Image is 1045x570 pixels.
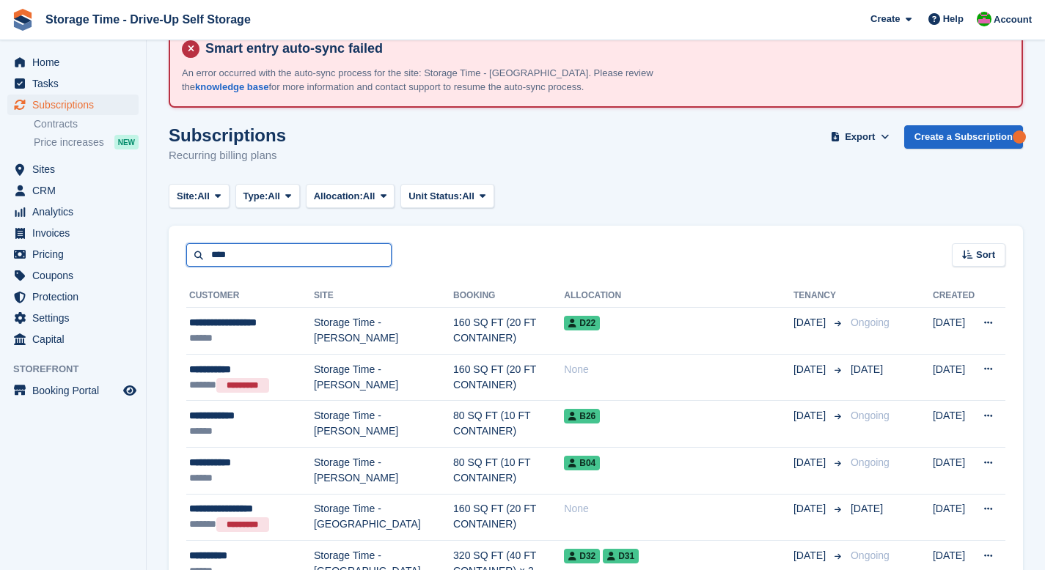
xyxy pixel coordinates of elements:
[169,125,286,145] h1: Subscriptions
[793,284,845,308] th: Tenancy
[851,456,890,468] span: Ongoing
[793,501,829,517] span: [DATE]
[32,95,120,115] span: Subscriptions
[169,184,230,208] button: Site: All
[32,380,120,401] span: Booking Portal
[32,265,120,286] span: Coupons
[195,81,268,92] a: knowledge base
[851,363,883,375] span: [DATE]
[182,66,695,95] p: An error occurred with the auto-sync process for the site: Storage Time - [GEOGRAPHIC_DATA]. Plea...
[363,189,375,204] span: All
[977,12,991,26] img: Saeed
[870,12,900,26] span: Create
[453,494,564,541] td: 160 SQ FT (20 FT CONTAINER)
[40,7,257,32] a: Storage Time - Drive-Up Self Storage
[199,40,1010,57] h4: Smart entry auto-sync failed
[169,147,286,164] p: Recurring billing plans
[845,130,875,144] span: Export
[904,125,1023,149] a: Create a Subscription
[453,308,564,355] td: 160 SQ FT (20 FT CONTAINER)
[314,447,453,494] td: Storage Time - [PERSON_NAME]
[7,52,139,73] a: menu
[235,184,300,208] button: Type: All
[32,180,120,201] span: CRM
[564,362,793,377] div: None
[34,134,139,150] a: Price increases NEW
[976,248,995,262] span: Sort
[564,456,600,470] span: B04
[314,354,453,401] td: Storage Time - [PERSON_NAME]
[314,284,453,308] th: Site
[564,316,600,330] span: D22
[314,494,453,541] td: Storage Time - [GEOGRAPHIC_DATA]
[933,494,975,541] td: [DATE]
[7,201,139,222] a: menu
[851,410,890,421] span: Ongoing
[851,503,883,514] span: [DATE]
[32,329,120,349] span: Capital
[793,548,829,563] span: [DATE]
[34,117,139,131] a: Contracts
[7,73,139,94] a: menu
[197,189,210,204] span: All
[121,382,139,399] a: Preview store
[933,308,975,355] td: [DATE]
[933,284,975,308] th: Created
[7,329,139,349] a: menu
[793,455,829,470] span: [DATE]
[453,284,564,308] th: Booking
[7,244,139,264] a: menu
[13,362,146,377] span: Storefront
[793,408,829,423] span: [DATE]
[32,73,120,94] span: Tasks
[7,380,139,401] a: menu
[453,354,564,401] td: 160 SQ FT (20 FT CONTAINER)
[793,315,829,330] span: [DATE]
[851,549,890,561] span: Ongoing
[564,284,793,308] th: Allocation
[851,317,890,328] span: Ongoing
[793,362,829,377] span: [DATE]
[933,447,975,494] td: [DATE]
[564,549,600,563] span: D32
[943,12,964,26] span: Help
[462,189,474,204] span: All
[314,189,363,204] span: Allocation:
[994,12,1032,27] span: Account
[12,9,34,31] img: stora-icon-8386f47178a22dfd0bd8f6a31ec36ba5ce8667c1dd55bd0f319d3a0aa187defe.svg
[603,549,639,563] span: D31
[7,95,139,115] a: menu
[408,189,462,204] span: Unit Status:
[32,52,120,73] span: Home
[32,201,120,222] span: Analytics
[564,409,600,423] span: B26
[828,125,892,149] button: Export
[7,265,139,286] a: menu
[268,189,280,204] span: All
[32,223,120,243] span: Invoices
[243,189,268,204] span: Type:
[7,223,139,243] a: menu
[32,308,120,328] span: Settings
[933,401,975,448] td: [DATE]
[314,308,453,355] td: Storage Time - [PERSON_NAME]
[1013,130,1026,144] div: Tooltip anchor
[7,308,139,328] a: menu
[306,184,395,208] button: Allocation: All
[32,244,120,264] span: Pricing
[400,184,494,208] button: Unit Status: All
[32,286,120,307] span: Protection
[933,354,975,401] td: [DATE]
[34,136,104,149] span: Price increases
[186,284,314,308] th: Customer
[7,159,139,179] a: menu
[7,286,139,307] a: menu
[177,189,197,204] span: Site:
[564,501,793,517] div: None
[453,401,564,448] td: 80 SQ FT (10 FT CONTAINER)
[314,401,453,448] td: Storage Time - [PERSON_NAME]
[453,447,564,494] td: 80 SQ FT (10 FT CONTAINER)
[114,135,139,149] div: NEW
[7,180,139,201] a: menu
[32,159,120,179] span: Sites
